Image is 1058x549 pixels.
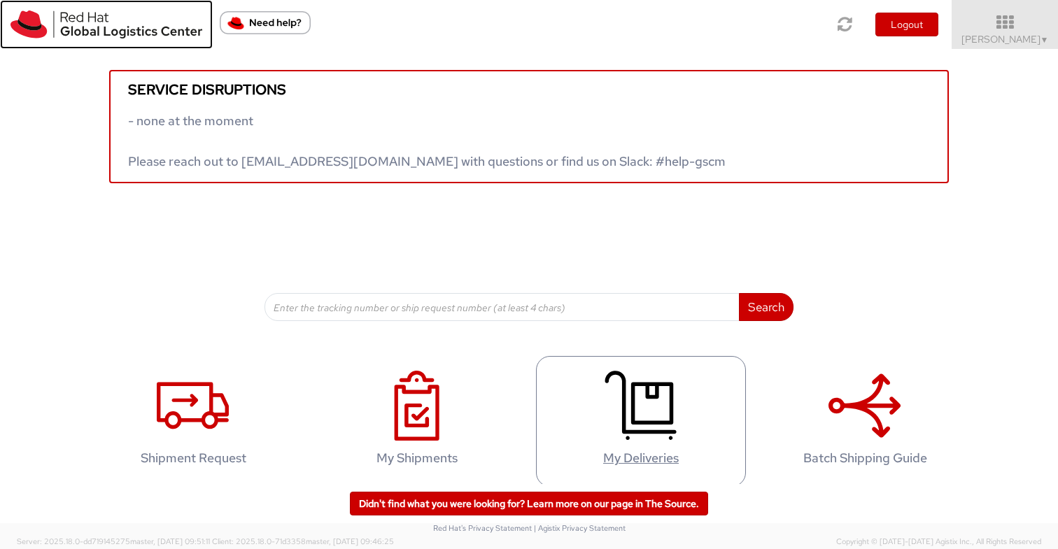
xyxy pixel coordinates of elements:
h4: My Shipments [327,451,507,465]
span: [PERSON_NAME] [961,33,1049,45]
button: Need help? [220,11,311,34]
span: Server: 2025.18.0-dd719145275 [17,536,210,546]
h5: Service disruptions [128,82,930,97]
h4: My Deliveries [551,451,731,465]
h4: Batch Shipping Guide [775,451,955,465]
a: My Shipments [312,356,522,487]
a: Service disruptions - none at the moment Please reach out to [EMAIL_ADDRESS][DOMAIN_NAME] with qu... [109,70,949,183]
span: Copyright © [DATE]-[DATE] Agistix Inc., All Rights Reserved [836,536,1041,548]
button: Logout [875,13,938,36]
span: master, [DATE] 09:46:25 [306,536,394,546]
span: master, [DATE] 09:51:11 [130,536,210,546]
span: ▼ [1041,34,1049,45]
a: Didn't find what you were looking for? Learn more on our page in The Source. [350,492,708,515]
h4: Shipment Request [103,451,283,465]
a: | Agistix Privacy Statement [534,523,626,533]
span: Client: 2025.18.0-71d3358 [212,536,394,546]
span: - none at the moment Please reach out to [EMAIL_ADDRESS][DOMAIN_NAME] with questions or find us o... [128,113,726,169]
a: Red Hat's Privacy Statement [433,523,532,533]
input: Enter the tracking number or ship request number (at least 4 chars) [264,293,740,321]
button: Search [739,293,793,321]
a: Batch Shipping Guide [760,356,970,487]
img: rh-logistics-00dfa346123c4ec078e1.svg [10,10,202,38]
a: My Deliveries [536,356,746,487]
a: Shipment Request [88,356,298,487]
